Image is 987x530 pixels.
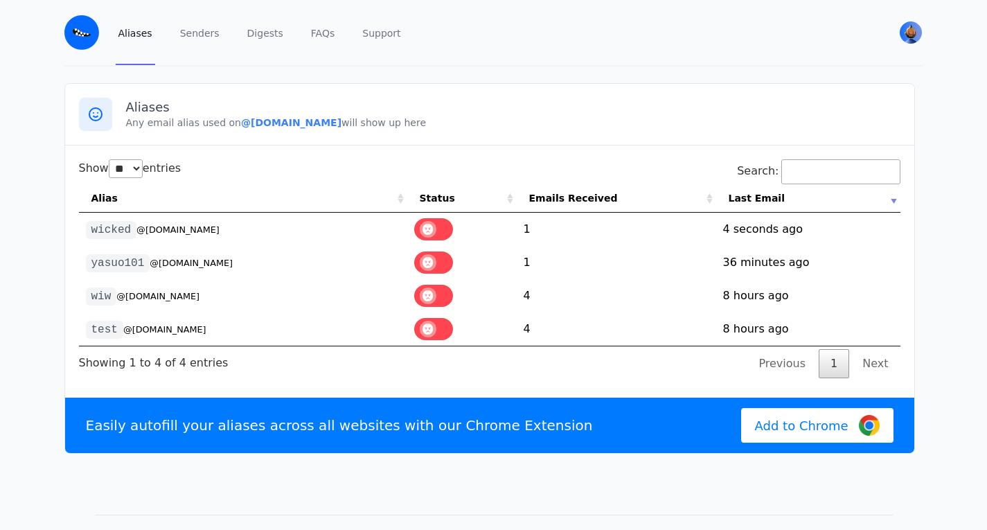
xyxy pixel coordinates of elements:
[747,349,817,378] a: Previous
[517,246,716,279] td: 1
[517,213,716,246] td: 1
[716,279,900,312] td: 8 hours ago
[123,324,206,335] small: @[DOMAIN_NAME]
[819,349,849,378] a: 1
[126,116,900,130] p: Any email alias used on will show up here
[79,161,181,175] label: Show entries
[79,346,229,371] div: Showing 1 to 4 of 4 entries
[86,288,117,306] code: wiw
[755,416,848,435] span: Add to Chrome
[781,159,900,184] input: Search:
[79,184,407,213] th: Alias: activate to sort column ascending
[407,184,517,213] th: Status: activate to sort column ascending
[109,159,143,178] select: Showentries
[517,312,716,346] td: 4
[900,21,922,44] img: Wicked's Avatar
[86,254,150,272] code: yasuo101
[716,246,900,279] td: 36 minutes ago
[716,312,900,346] td: 8 hours ago
[136,224,220,235] small: @[DOMAIN_NAME]
[241,117,341,128] b: @[DOMAIN_NAME]
[716,213,900,246] td: 4 seconds ago
[150,258,233,268] small: @[DOMAIN_NAME]
[898,20,923,45] button: User menu
[737,164,900,177] label: Search:
[517,279,716,312] td: 4
[859,415,880,436] img: Google Chrome Logo
[64,15,99,50] img: Email Monster
[851,349,900,378] a: Next
[86,321,123,339] code: test
[517,184,716,213] th: Emails Received: activate to sort column ascending
[126,99,900,116] h3: Aliases
[86,221,137,239] code: wicked
[741,408,893,443] a: Add to Chrome
[86,416,593,435] p: Easily autofill your aliases across all websites with our Chrome Extension
[116,291,199,301] small: @[DOMAIN_NAME]
[716,184,900,213] th: Last Email: activate to sort column ascending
